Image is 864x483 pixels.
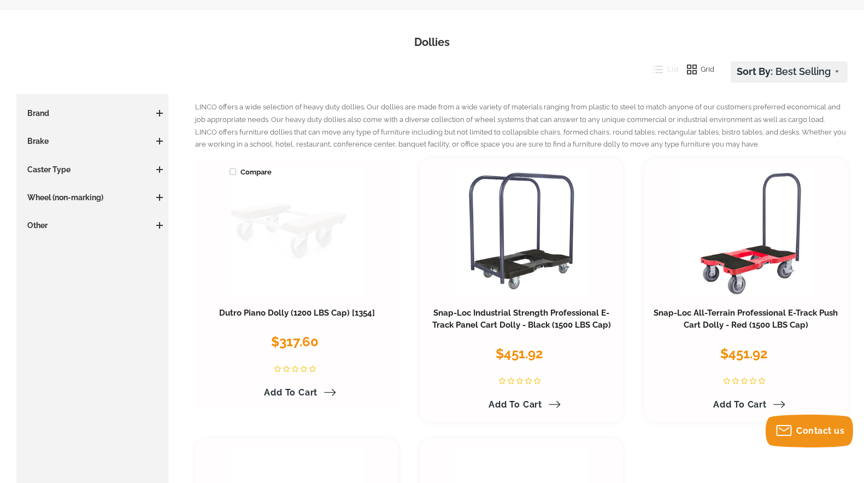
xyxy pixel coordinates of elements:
[679,61,715,78] button: Grid
[720,346,768,362] span: $451.92
[496,346,543,362] span: $451.92
[432,308,611,330] a: Snap-Loc Industrial Strength Professional E-Track Panel Cart Dolly - Black (1500 LBS Cap)
[195,101,848,151] p: LINCO offers a wide selection of heavy duty dollies. Our dollies are made from a wide variety of ...
[271,334,319,350] span: $317.60
[264,387,318,398] span: Add to Cart
[22,108,163,119] h3: Brand
[707,395,785,414] a: Add to Cart
[219,308,375,318] a: Dutro Piano Dolly (1200 LBS Cap) [1354]
[22,136,163,147] h3: Brake
[645,61,679,78] button: List
[22,164,163,175] h3: Caster Type
[713,399,767,410] span: Add to Cart
[482,395,561,414] a: Add to Cart
[257,383,336,402] a: Add to Cart
[22,220,163,231] h3: Other
[22,192,163,203] h3: Wheel (non-marking)
[796,426,844,436] span: Contact us
[230,166,272,178] span: Compare
[16,34,848,50] h1: Dollies
[489,399,542,410] span: Add to Cart
[766,415,853,447] button: Contact us
[654,308,838,330] a: Snap-Loc All-Terrain Professional E-Track Push Cart Dolly - Red (1500 LBS Cap)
